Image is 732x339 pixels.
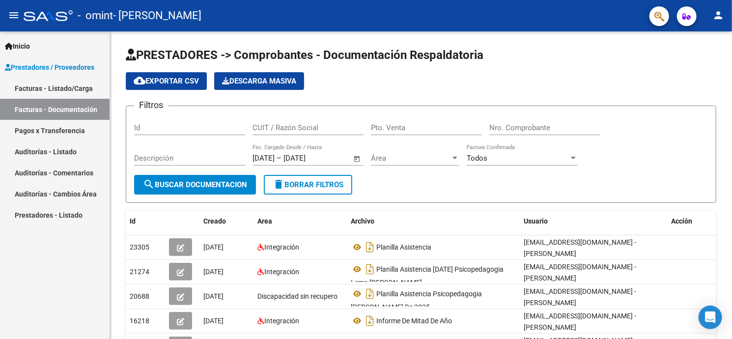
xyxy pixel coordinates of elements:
mat-icon: cloud_download [134,75,145,86]
span: 20688 [130,292,149,300]
button: Open calendar [352,153,363,165]
div: Open Intercom Messenger [699,306,722,329]
span: [DATE] [203,268,224,276]
span: Borrar Filtros [273,180,343,189]
span: - [PERSON_NAME] [113,5,201,27]
span: Integración [264,243,299,251]
span: Archivo [351,217,374,225]
button: Exportar CSV [126,72,207,90]
span: [DATE] [203,292,224,300]
span: Descarga Masiva [222,77,296,85]
span: Id [130,217,136,225]
span: Prestadores / Proveedores [5,62,94,73]
datatable-header-cell: Area [253,211,347,232]
span: [EMAIL_ADDRESS][DOMAIN_NAME] - [PERSON_NAME] [524,287,636,307]
datatable-header-cell: Id [126,211,165,232]
span: Area [257,217,272,225]
button: Borrar Filtros [264,175,352,195]
span: Exportar CSV [134,77,199,85]
span: Usuario [524,217,548,225]
span: [DATE] [203,317,224,325]
mat-icon: menu [8,9,20,21]
button: Buscar Documentacion [134,175,256,195]
span: [EMAIL_ADDRESS][DOMAIN_NAME] - [PERSON_NAME] [524,263,636,282]
mat-icon: person [712,9,724,21]
h3: Filtros [134,98,168,112]
datatable-header-cell: Usuario [520,211,667,232]
span: 23305 [130,243,149,251]
span: Planilla Asistencia [DATE] Psicopedagogia Lema [PERSON_NAME] [351,265,504,286]
span: Planilla Asistencia [376,243,431,251]
span: 21274 [130,268,149,276]
i: Descargar documento [364,286,376,302]
input: Fecha inicio [253,154,275,163]
span: Discapacidad sin recupero [257,292,338,300]
span: Integración [264,317,299,325]
span: 16218 [130,317,149,325]
span: Planilla Asistencia Psicopedagogia [PERSON_NAME] De 2025 [351,290,482,311]
datatable-header-cell: Acción [667,211,716,232]
span: Informe De Mitad De Año [376,317,452,325]
i: Descargar documento [364,261,376,277]
mat-icon: delete [273,178,284,190]
span: [EMAIL_ADDRESS][DOMAIN_NAME] - [PERSON_NAME] [524,312,636,331]
span: Todos [467,154,487,163]
span: Área [371,154,450,163]
button: Descarga Masiva [214,72,304,90]
span: [EMAIL_ADDRESS][DOMAIN_NAME] - [PERSON_NAME] [524,238,636,257]
span: [DATE] [203,243,224,251]
i: Descargar documento [364,239,376,255]
span: PRESTADORES -> Comprobantes - Documentación Respaldatoria [126,48,483,62]
span: Integración [264,268,299,276]
app-download-masive: Descarga masiva de comprobantes (adjuntos) [214,72,304,90]
span: Acción [671,217,692,225]
datatable-header-cell: Archivo [347,211,520,232]
input: Fecha fin [283,154,331,163]
span: Creado [203,217,226,225]
span: - omint [78,5,113,27]
span: – [277,154,282,163]
span: Buscar Documentacion [143,180,247,189]
datatable-header-cell: Creado [199,211,253,232]
mat-icon: search [143,178,155,190]
i: Descargar documento [364,313,376,329]
span: Inicio [5,41,30,52]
